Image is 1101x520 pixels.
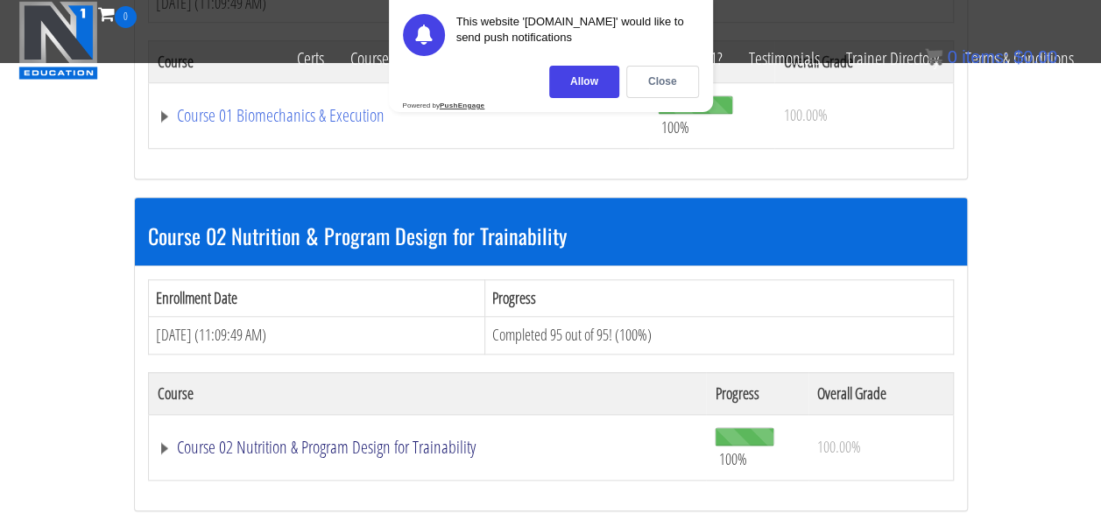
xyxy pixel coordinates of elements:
[1013,47,1057,67] bdi: 0.00
[962,47,1008,67] span: items:
[148,224,954,247] h3: Course 02 Nutrition & Program Design for Trainability
[925,48,942,66] img: icon11.png
[337,28,424,89] a: Course List
[1013,47,1023,67] span: $
[158,439,698,456] a: Course 02 Nutrition & Program Design for Trainability
[484,279,953,317] th: Progress
[718,449,746,468] span: 100%
[403,102,485,109] div: Powered by
[484,317,953,355] td: Completed 95 out of 95! (100%)
[947,47,956,67] span: 0
[98,2,137,25] a: 0
[158,107,641,124] a: Course 01 Biomechanics & Execution
[456,14,699,56] div: This website '[DOMAIN_NAME]' would like to send push notifications
[115,6,137,28] span: 0
[148,279,484,317] th: Enrollment Date
[736,28,833,89] a: Testimonials
[833,28,952,89] a: Trainer Directory
[774,82,953,148] td: 100.00%
[18,1,98,80] img: n1-education
[626,66,699,98] div: Close
[549,66,619,98] div: Allow
[148,372,706,414] th: Course
[952,28,1087,89] a: Terms & Conditions
[284,28,337,89] a: Certs
[808,372,953,414] th: Overall Grade
[661,117,689,137] span: 100%
[925,47,1057,67] a: 0 items: $0.00
[706,372,808,414] th: Progress
[808,414,953,480] td: 100.00%
[440,102,484,109] strong: PushEngage
[148,317,484,355] td: [DATE] (11:09:49 AM)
